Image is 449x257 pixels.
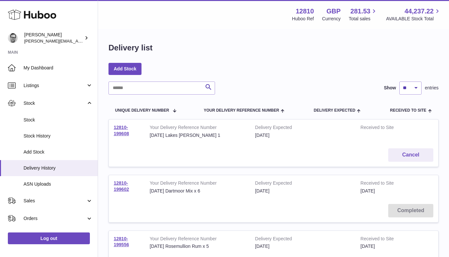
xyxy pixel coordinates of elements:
a: 44,237.22 AVAILABLE Stock Total [386,7,441,22]
span: Unique Delivery Number [115,108,169,113]
label: Show [384,85,396,91]
strong: Received to Site [360,124,410,132]
span: [DATE] [360,244,375,249]
span: Orders [24,215,86,222]
strong: Delivery Expected [255,236,351,244]
a: 12810-199556 [114,236,129,248]
strong: Received to Site [360,236,410,244]
div: [DATE] Rosemullion Rum x 5 [150,243,245,249]
span: My Dashboard [24,65,93,71]
a: Add Stock [108,63,141,75]
span: [DATE] [360,188,375,193]
span: Delivery Expected [314,108,355,113]
div: Currency [322,16,341,22]
span: 281.53 [350,7,370,16]
a: 281.53 Total sales [349,7,378,22]
span: AVAILABLE Stock Total [386,16,441,22]
strong: Your Delivery Reference Number [150,124,245,132]
strong: Received to Site [360,180,410,188]
div: [PERSON_NAME] [24,32,83,44]
h1: Delivery list [108,43,153,53]
span: Your Delivery Reference Number [204,108,279,113]
strong: Your Delivery Reference Number [150,180,245,188]
strong: Your Delivery Reference Number [150,236,245,244]
div: [DATE] [255,243,351,249]
strong: 12810 [296,7,314,16]
strong: Delivery Expected [255,180,351,188]
div: [DATE] [255,132,351,138]
span: entries [425,85,439,91]
a: 12810-199602 [114,180,129,192]
span: Stock [24,100,86,106]
a: 12810-199608 [114,125,129,136]
strong: Delivery Expected [255,124,351,132]
span: Stock History [24,133,93,139]
div: [DATE] Dartmoor Mix x 6 [150,188,245,194]
span: 44,237.22 [405,7,434,16]
span: Delivery History [24,165,93,171]
div: Huboo Ref [292,16,314,22]
span: Listings [24,83,86,89]
strong: GBP [326,7,341,16]
span: Add Stock [24,149,93,155]
span: Sales [24,198,86,204]
span: ASN Uploads [24,181,93,187]
span: Stock [24,117,93,123]
div: [DATE] Lakes [PERSON_NAME] 1 [150,132,245,138]
span: Received to Site [390,108,426,113]
div: [DATE] [255,188,351,194]
img: alex@digidistiller.com [8,33,18,43]
button: Cancel [388,148,433,162]
span: Total sales [349,16,378,22]
a: Log out [8,232,90,244]
span: [PERSON_NAME][EMAIL_ADDRESS][DOMAIN_NAME] [24,38,131,44]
